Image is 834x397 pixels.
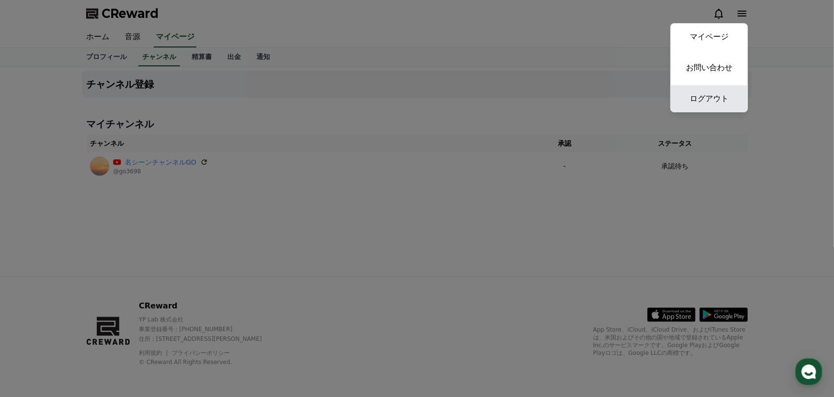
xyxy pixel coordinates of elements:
a: ログアウト [670,85,748,112]
a: チャット [64,307,125,331]
span: チャット [83,322,106,330]
a: ホーム [3,307,64,331]
a: マイページ [670,23,748,50]
span: ホーム [25,321,42,329]
a: お問い合わせ [670,54,748,81]
button: マイページ お問い合わせ ログアウト [670,23,748,112]
a: 設定 [125,307,186,331]
span: 設定 [149,321,161,329]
